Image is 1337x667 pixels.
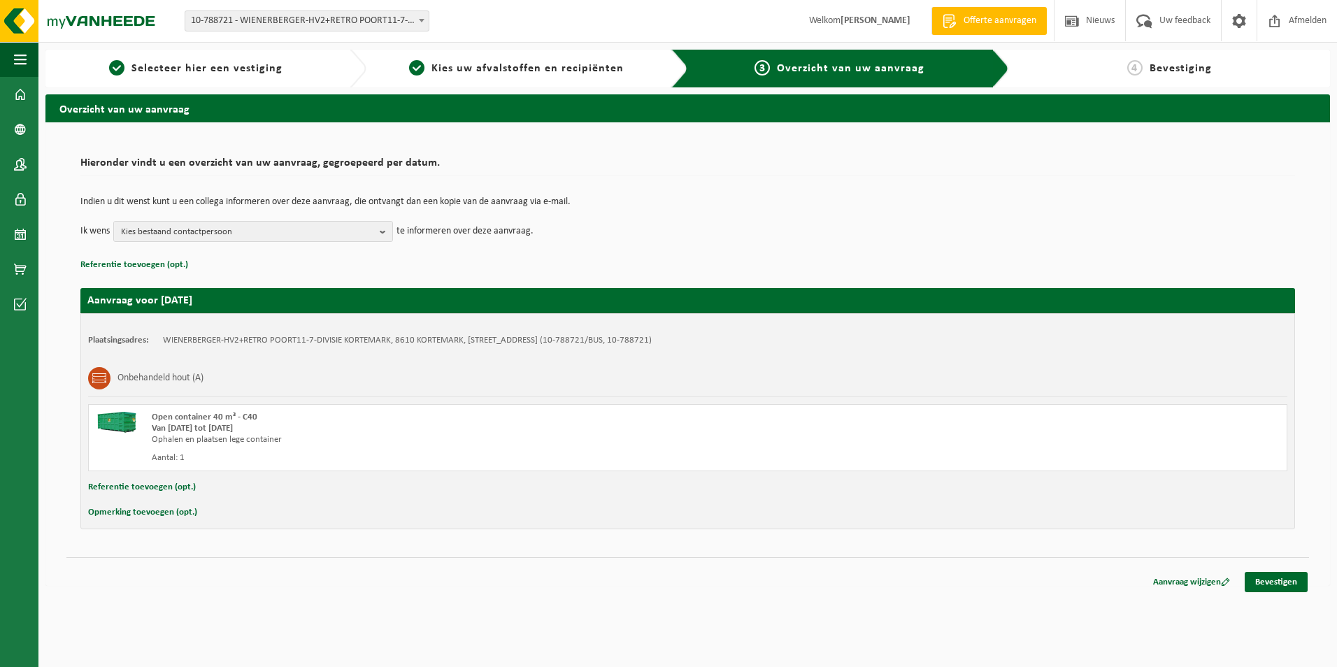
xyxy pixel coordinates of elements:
div: Ophalen en plaatsen lege container [152,434,744,445]
a: Aanvraag wijzigen [1143,572,1241,592]
span: Overzicht van uw aanvraag [777,63,924,74]
button: Opmerking toevoegen (opt.) [88,503,197,522]
td: WIENERBERGER-HV2+RETRO POORT11-7-DIVISIE KORTEMARK, 8610 KORTEMARK, [STREET_ADDRESS] (10-788721/B... [163,335,652,346]
strong: Aanvraag voor [DATE] [87,295,192,306]
span: 1 [109,60,124,76]
strong: Van [DATE] tot [DATE] [152,424,233,433]
p: Indien u dit wenst kunt u een collega informeren over deze aanvraag, die ontvangt dan een kopie v... [80,197,1295,207]
p: te informeren over deze aanvraag. [396,221,534,242]
button: Kies bestaand contactpersoon [113,221,393,242]
h3: Onbehandeld hout (A) [117,367,203,389]
span: 2 [409,60,424,76]
span: 4 [1127,60,1143,76]
button: Referentie toevoegen (opt.) [80,256,188,274]
span: Open container 40 m³ - C40 [152,413,257,422]
span: Kies bestaand contactpersoon [121,222,374,243]
a: 1Selecteer hier een vestiging [52,60,338,77]
span: Bevestiging [1150,63,1212,74]
span: Kies uw afvalstoffen en recipiënten [431,63,624,74]
a: Offerte aanvragen [931,7,1047,35]
p: Ik wens [80,221,110,242]
h2: Hieronder vindt u een overzicht van uw aanvraag, gegroepeerd per datum. [80,157,1295,176]
div: Aantal: 1 [152,452,744,464]
span: 3 [755,60,770,76]
button: Referentie toevoegen (opt.) [88,478,196,496]
span: Offerte aanvragen [960,14,1040,28]
span: Selecteer hier een vestiging [131,63,283,74]
span: 10-788721 - WIENERBERGER-HV2+RETRO POORT11-7-DIVISIE KORTEMARK - KORTEMARK [185,10,429,31]
strong: [PERSON_NAME] [841,15,910,26]
h2: Overzicht van uw aanvraag [45,94,1330,122]
a: 2Kies uw afvalstoffen en recipiënten [373,60,659,77]
span: 10-788721 - WIENERBERGER-HV2+RETRO POORT11-7-DIVISIE KORTEMARK - KORTEMARK [185,11,429,31]
a: Bevestigen [1245,572,1308,592]
strong: Plaatsingsadres: [88,336,149,345]
img: HK-XC-40-GN-00.png [96,412,138,433]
